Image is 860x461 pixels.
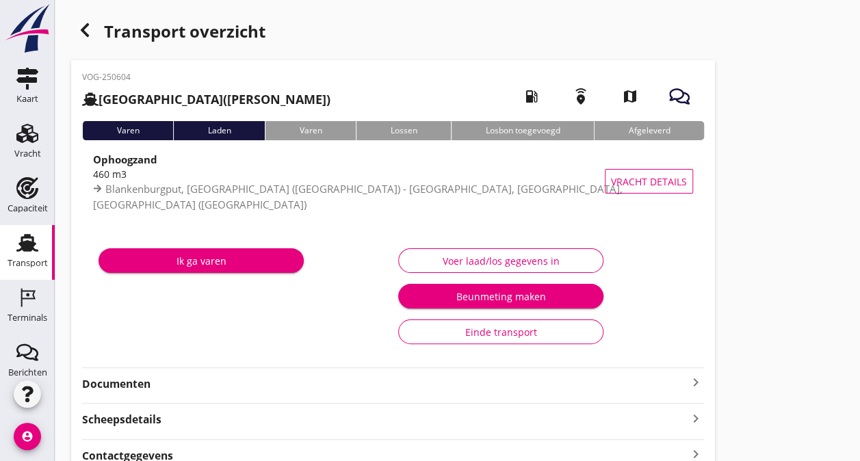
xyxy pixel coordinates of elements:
i: account_circle [14,423,41,450]
div: Losbon toegevoegd [451,121,594,140]
img: logo-small.a267ee39.svg [3,3,52,54]
span: Vracht details [611,174,687,189]
div: Transport [8,259,48,267]
strong: [GEOGRAPHIC_DATA] [99,91,223,107]
strong: Ophoogzand [93,153,157,166]
button: Vracht details [605,169,693,194]
div: Berichten [8,368,47,377]
i: map [611,77,649,116]
div: Transport overzicht [71,16,715,49]
i: emergency_share [562,77,600,116]
button: Einde transport [398,319,603,344]
div: 460 m3 [93,167,629,181]
span: Blankenburgput, [GEOGRAPHIC_DATA] ([GEOGRAPHIC_DATA]) - [GEOGRAPHIC_DATA], [GEOGRAPHIC_DATA], [GE... [93,182,623,211]
button: Beunmeting maken [398,284,603,308]
button: Voer laad/los gegevens in [398,248,603,273]
div: Voer laad/los gegevens in [410,254,592,268]
div: Varen [265,121,356,140]
div: Kaart [16,94,38,103]
h2: ([PERSON_NAME]) [82,90,330,109]
i: keyboard_arrow_right [688,374,704,391]
div: Terminals [8,313,47,322]
i: keyboard_arrow_right [688,409,704,427]
p: VOG-250604 [82,71,330,83]
div: Varen [82,121,173,140]
div: Einde transport [410,325,592,339]
a: Ophoogzand460 m3Blankenburgput, [GEOGRAPHIC_DATA] ([GEOGRAPHIC_DATA]) - [GEOGRAPHIC_DATA], [GEOGR... [82,151,704,211]
div: Capaciteit [8,204,48,213]
div: Ik ga varen [109,254,293,268]
div: Beunmeting maken [409,289,592,304]
div: Lossen [356,121,451,140]
button: Ik ga varen [99,248,304,273]
i: local_gas_station [512,77,551,116]
div: Vracht [14,149,41,158]
strong: Scheepsdetails [82,412,161,427]
div: Afgeleverd [594,121,704,140]
div: Laden [173,121,265,140]
strong: Documenten [82,376,688,392]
